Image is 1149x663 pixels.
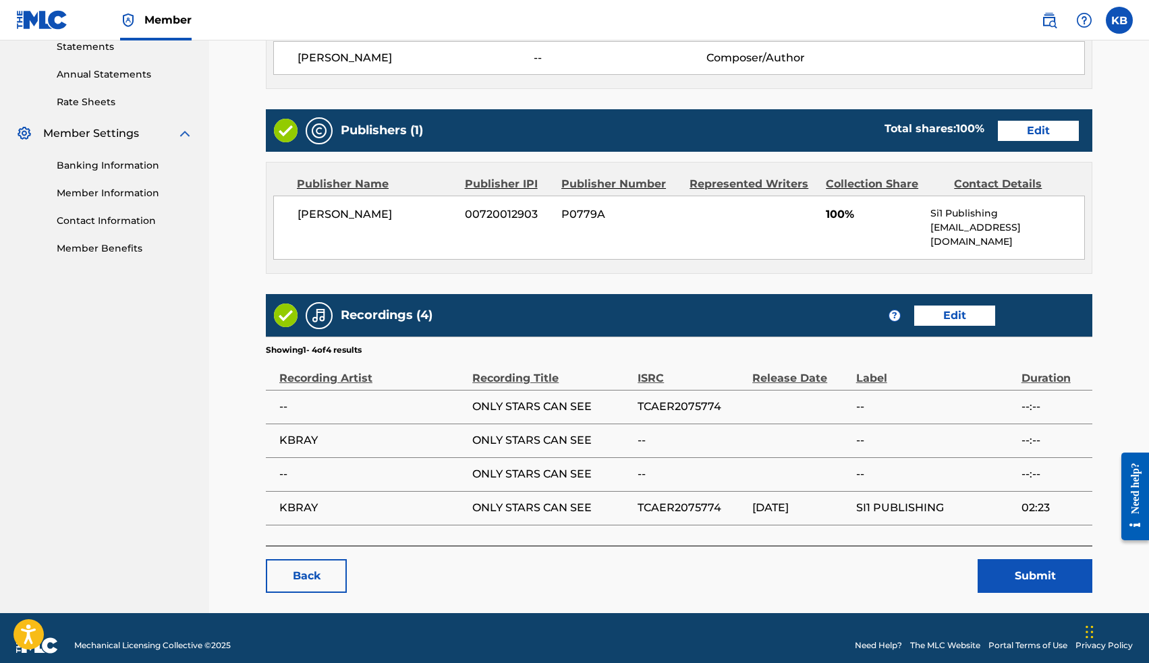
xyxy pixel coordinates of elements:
[1106,7,1133,34] div: User Menu
[57,40,193,54] a: Statements
[885,121,984,137] div: Total shares:
[856,500,1015,516] span: SI1 PUBLISHING
[1071,7,1098,34] div: Help
[930,206,1084,221] p: Si1 Publishing
[274,304,298,327] img: Valid
[1076,12,1092,28] img: help
[1021,432,1086,449] span: --:--
[57,186,193,200] a: Member Information
[1075,639,1133,652] a: Privacy Policy
[16,10,68,30] img: MLC Logo
[1021,466,1086,482] span: --:--
[57,158,193,173] a: Banking Information
[638,466,746,482] span: --
[855,639,902,652] a: Need Help?
[472,356,631,386] div: Recording Title
[638,356,746,386] div: ISRC
[638,432,746,449] span: --
[856,356,1015,386] div: Label
[465,176,551,192] div: Publisher IPI
[561,176,679,192] div: Publisher Number
[472,466,631,482] span: ONLY STARS CAN SEE
[752,356,849,386] div: Release Date
[266,559,347,593] a: Back
[279,399,466,415] span: --
[826,206,920,223] span: 100%
[910,639,980,652] a: The MLC Website
[856,466,1015,482] span: --
[297,176,455,192] div: Publisher Name
[43,125,139,142] span: Member Settings
[1021,399,1086,415] span: --:--
[16,125,32,142] img: Member Settings
[561,206,679,223] span: P0779A
[274,119,298,142] img: Valid
[954,176,1072,192] div: Contact Details
[1086,612,1094,652] div: Drag
[956,122,984,135] span: 100 %
[144,12,192,28] span: Member
[706,50,864,66] span: Composer/Author
[1021,500,1086,516] span: 02:23
[856,432,1015,449] span: --
[988,639,1067,652] a: Portal Terms of Use
[1111,441,1149,552] iframe: Resource Center
[1021,356,1086,386] div: Duration
[914,306,995,326] a: Edit
[120,12,136,28] img: Top Rightsholder
[690,176,816,192] div: Represented Writers
[311,308,327,324] img: Recordings
[1041,12,1057,28] img: search
[298,50,534,66] span: [PERSON_NAME]
[638,500,746,516] span: TCAER2075774
[279,500,466,516] span: KBRAY
[998,121,1079,141] a: Edit
[57,214,193,228] a: Contact Information
[472,399,631,415] span: ONLY STARS CAN SEE
[1082,598,1149,663] iframe: Chat Widget
[341,123,423,138] h5: Publishers (1)
[534,50,707,66] span: --
[638,399,746,415] span: TCAER2075774
[465,206,551,223] span: 00720012903
[177,125,193,142] img: expand
[472,500,631,516] span: ONLY STARS CAN SEE
[752,500,849,516] span: [DATE]
[889,310,900,321] span: ?
[930,221,1084,249] p: [EMAIL_ADDRESS][DOMAIN_NAME]
[57,67,193,82] a: Annual Statements
[266,344,362,356] p: Showing 1 - 4 of 4 results
[856,399,1015,415] span: --
[279,432,466,449] span: KBRAY
[16,637,58,654] img: logo
[341,308,432,323] h5: Recordings (4)
[279,356,466,386] div: Recording Artist
[279,466,466,482] span: --
[472,432,631,449] span: ONLY STARS CAN SEE
[74,639,231,652] span: Mechanical Licensing Collective © 2025
[57,241,193,256] a: Member Benefits
[978,559,1092,593] button: Submit
[298,206,455,223] span: [PERSON_NAME]
[826,176,944,192] div: Collection Share
[57,95,193,109] a: Rate Sheets
[1036,7,1063,34] a: Public Search
[311,123,327,139] img: Publishers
